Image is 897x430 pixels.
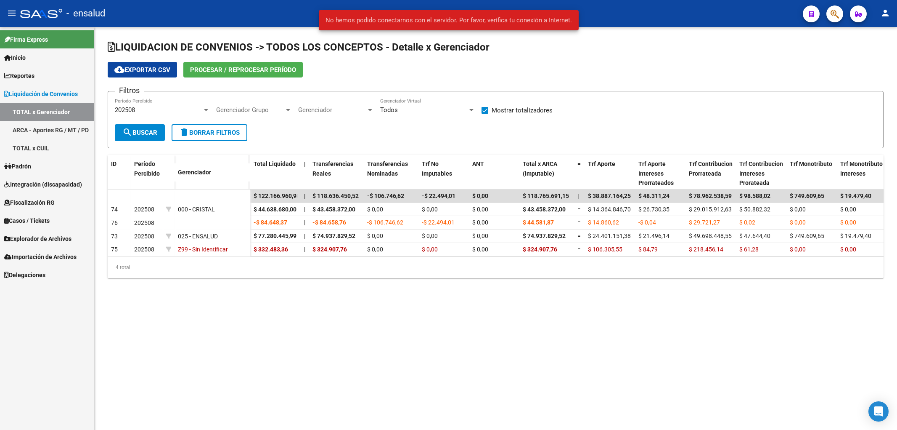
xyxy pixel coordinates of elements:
button: Buscar [115,124,165,141]
span: $ 49.698.448,55 [689,232,732,239]
span: $ 0,00 [840,246,856,253]
span: | [577,192,579,199]
span: Liquidación de Convenios [4,89,78,99]
span: $ 0,00 [840,206,856,213]
span: Transferencias Reales [312,160,353,177]
span: Z99 - Sin Identificar [178,246,228,253]
span: $ 0,00 [472,192,488,199]
span: Trf Aporte Intereses Prorrateados [638,160,674,187]
span: $ 0,00 [472,206,488,213]
span: $ 38.887.164,25 [588,192,631,199]
span: Integración (discapacidad) [4,180,82,189]
span: $ 29.015.912,63 [689,206,732,213]
span: $ 14.364.846,70 [588,206,631,213]
span: $ 0,00 [472,219,488,226]
span: $ 0,00 [422,246,438,253]
span: $ 26.730,35 [638,206,669,213]
span: Período Percibido [134,160,160,177]
span: LIQUIDACION DE CONVENIOS -> TODOS LOS CONCEPTOS - Detalle x Gerenciador [108,41,490,53]
span: $ 0,00 [422,206,438,213]
span: Explorador de Archivos [4,234,71,243]
span: Gerenciador [178,169,211,176]
span: Borrar Filtros [179,129,240,136]
span: $ 0,00 [472,246,488,253]
button: Procesar / Reprocesar período [183,62,303,77]
span: Padrón [4,162,31,171]
span: = [577,232,581,239]
span: $ 19.479,40 [840,192,871,199]
datatable-header-cell: Total Liquidado [250,155,301,192]
span: Delegaciones [4,270,45,280]
span: Mostrar totalizadores [492,105,553,115]
datatable-header-cell: | [301,155,309,192]
span: $ 29.721,27 [689,219,720,226]
span: $ 47.644,40 [739,232,770,239]
span: Gerenciador Grupo [216,106,284,114]
span: Importación de Archivos [4,252,77,262]
span: = [577,219,581,226]
span: Trf Aporte [588,160,615,167]
datatable-header-cell: Total x ARCA (imputable) [519,155,574,192]
span: $ 0,00 [790,219,806,226]
span: = [577,206,581,213]
span: 202508 [115,106,135,114]
span: $ 0,00 [367,232,383,239]
span: $ 43.458.372,00 [312,206,355,213]
datatable-header-cell: = [574,155,585,192]
span: $ 50.882,32 [739,206,770,213]
span: $ 0,00 [422,232,438,239]
datatable-header-cell: Trf Contribucion Prorrateada [685,155,736,192]
span: $ 118.765.691,15 [523,192,569,199]
span: $ 14.860,62 [588,219,619,226]
span: $ 332.483,36 [254,246,288,253]
span: -$ 106.746,62 [367,219,403,226]
span: $ 324.907,76 [523,246,557,253]
span: Procesar / Reprocesar período [190,66,296,74]
span: | [304,192,306,199]
span: $ 21.496,14 [638,232,669,239]
span: $ 78.962.538,59 [689,192,732,199]
span: $ 98.588,02 [739,192,770,199]
span: = [577,246,581,253]
span: $ 118.636.450,52 [312,192,359,199]
span: | [304,219,305,226]
span: $ 24.401.151,38 [588,232,631,239]
span: $ 77.280.445,99 [254,232,296,239]
span: -$ 84.658,76 [312,219,346,226]
span: $ 0,00 [367,206,383,213]
span: 025 - ENSALUD [178,233,218,240]
span: $ 44.638.680,00 [254,206,296,213]
span: Casos / Tickets [4,216,50,225]
span: $ 0,00 [840,219,856,226]
span: $ 324.907,76 [312,246,347,253]
span: $ 122.166.960,98 [254,192,300,199]
span: Trf Contribucion Prorrateada [689,160,733,177]
button: Exportar CSV [108,62,177,77]
span: $ 43.458.372,00 [523,206,566,213]
span: Total Liquidado [254,160,296,167]
span: Trf Monotributo Intereses [840,160,883,177]
span: Reportes [4,71,34,80]
div: Open Intercom Messenger [868,401,889,422]
span: = [577,160,581,167]
span: | [304,160,306,167]
span: 202508 [134,206,154,213]
datatable-header-cell: Período Percibido [131,155,162,190]
span: -$ 22.494,01 [422,192,455,199]
span: $ 0,02 [739,219,755,226]
span: 76 [111,219,118,226]
span: $ 0,00 [790,246,806,253]
datatable-header-cell: Trf Monotributo [786,155,837,192]
mat-icon: delete [179,127,189,137]
span: Trf No Imputables [422,160,452,177]
span: Exportar CSV [114,66,170,74]
span: $ 44.581,87 [523,219,554,226]
span: $ 749.609,65 [790,192,824,199]
span: - ensalud [66,4,105,23]
datatable-header-cell: Trf Monotributo Intereses [837,155,887,192]
span: Trf Monotributo [790,160,832,167]
span: -$ 22.494,01 [422,219,455,226]
span: Buscar [122,129,157,136]
span: Todos [380,106,398,114]
span: Trf Contribucion Intereses Prorateada [739,160,783,187]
